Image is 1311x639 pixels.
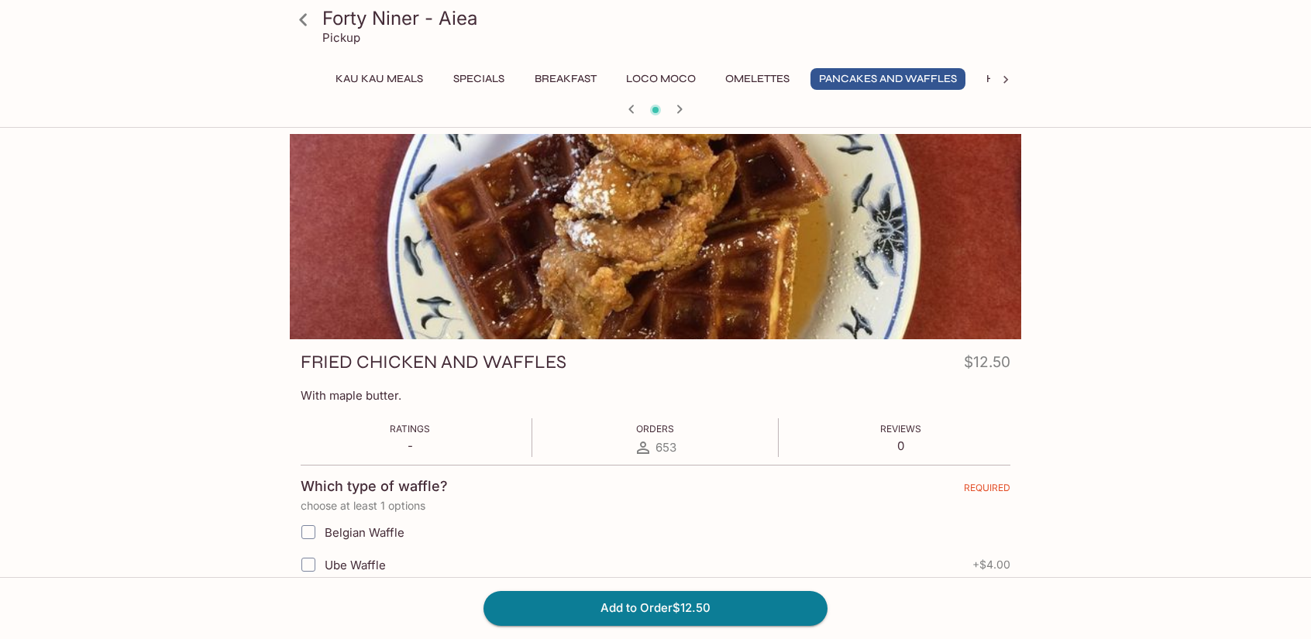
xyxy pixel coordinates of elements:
p: - [390,438,430,453]
span: REQUIRED [964,482,1010,500]
p: 0 [880,438,921,453]
button: Specials [444,68,514,90]
button: Add to Order$12.50 [483,591,828,625]
button: Omelettes [717,68,798,90]
button: Kau Kau Meals [327,68,432,90]
button: Loco Moco [618,68,704,90]
span: 653 [655,440,676,455]
h3: FRIED CHICKEN AND WAFFLES [301,350,566,374]
button: Hawaiian Style French Toast [978,68,1169,90]
p: choose at least 1 options [301,500,1010,512]
span: Ube Waffle [325,558,386,572]
h4: $12.50 [964,350,1010,380]
h4: Which type of waffle? [301,478,448,495]
span: + $4.00 [972,558,1010,571]
span: Ratings [390,423,430,435]
p: With maple butter. [301,388,1010,403]
span: Orders [636,423,674,435]
span: Belgian Waffle [325,525,404,540]
span: Reviews [880,423,921,435]
div: FRIED CHICKEN AND WAFFLES [290,134,1021,339]
p: Pickup [322,30,360,45]
button: Pancakes and Waffles [810,68,965,90]
button: Breakfast [526,68,605,90]
h3: Forty Niner - Aiea [322,6,1015,30]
